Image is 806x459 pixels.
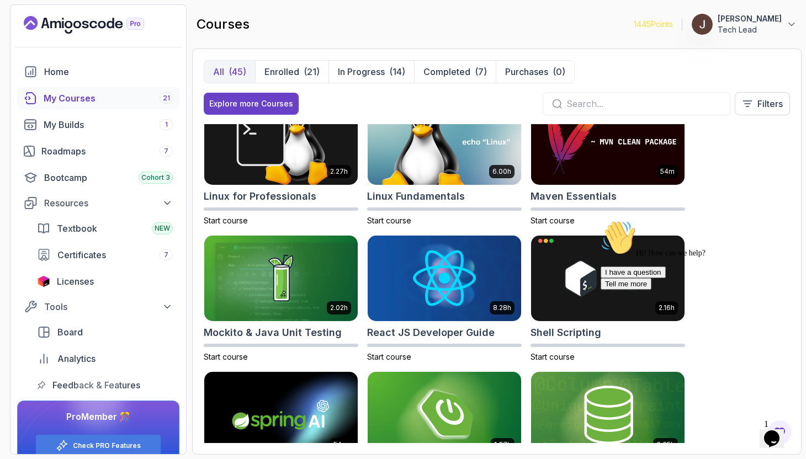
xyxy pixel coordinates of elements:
[17,87,179,109] a: courses
[4,4,40,40] img: :wave:
[691,13,797,35] button: user profile image[PERSON_NAME]Tech Lead
[656,440,675,449] p: 6.65h
[760,415,795,448] iframe: chat widget
[304,65,320,78] div: (21)
[213,65,224,78] p: All
[531,216,575,225] span: Start course
[57,352,96,365] span: Analytics
[367,352,411,361] span: Start course
[492,167,511,176] p: 6.00h
[531,352,575,361] span: Start course
[718,24,782,35] p: Tech Lead
[17,114,179,136] a: builds
[57,222,97,235] span: Textbook
[44,196,173,210] div: Resources
[255,61,328,83] button: Enrolled(21)
[757,97,783,110] p: Filters
[531,372,685,458] img: Spring Data JPA card
[553,65,565,78] div: (0)
[141,173,170,182] span: Cohort 3
[44,65,173,78] div: Home
[204,372,358,458] img: Spring AI card
[30,217,179,239] a: textbook
[531,236,685,322] img: Shell Scripting card
[73,441,141,450] a: Check PRO Features
[165,120,168,129] span: 1
[596,216,795,409] iframe: chat widget
[17,193,179,213] button: Resources
[204,216,248,225] span: Start course
[204,236,358,322] img: Mockito & Java Unit Testing card
[338,65,385,78] p: In Progress
[17,297,179,317] button: Tools
[57,325,83,339] span: Board
[330,303,348,312] p: 2.02h
[660,167,675,176] p: 54m
[368,372,521,458] img: Spring Boot for Beginners card
[634,19,673,30] p: 1445 Points
[368,99,521,185] img: Linux Fundamentals card
[4,4,203,74] div: 👋Hi! How can we help?I have a questionTell me more
[17,61,179,83] a: home
[475,65,487,78] div: (7)
[204,93,299,115] button: Explore more Courses
[17,167,179,189] a: bootcamp
[44,92,173,105] div: My Courses
[44,118,173,131] div: My Builds
[30,270,179,292] a: licenses
[531,325,601,340] h2: Shell Scripting
[204,352,248,361] span: Start course
[41,145,173,158] div: Roadmaps
[30,374,179,396] a: feedback
[155,224,170,233] span: NEW
[505,65,548,78] p: Purchases
[37,276,50,287] img: jetbrains icon
[44,171,173,184] div: Bootcamp
[414,61,496,83] button: Completed(7)
[163,94,170,103] span: 21
[17,140,179,162] a: roadmaps
[229,65,246,78] div: (45)
[333,440,348,449] p: 54m
[204,61,255,83] button: All(45)
[30,244,179,266] a: certificates
[531,99,685,185] img: Maven Essentials card
[35,434,161,457] button: Check PRO Features
[52,378,140,392] span: Feedback & Features
[367,325,495,340] h2: React JS Developer Guide
[164,250,168,259] span: 7
[496,61,574,83] button: Purchases(0)
[531,189,617,204] h2: Maven Essentials
[204,99,358,185] img: Linux for Professionals card
[423,65,470,78] p: Completed
[4,51,70,62] button: I have a question
[30,321,179,343] a: board
[566,97,721,110] input: Search...
[24,16,169,34] a: Landing page
[204,325,342,340] h2: Mockito & Java Unit Testing
[30,348,179,370] a: analytics
[692,14,713,35] img: user profile image
[735,92,790,115] button: Filters
[197,15,250,33] h2: courses
[493,303,511,312] p: 8.28h
[44,300,173,313] div: Tools
[57,248,106,261] span: Certificates
[367,189,465,204] h2: Linux Fundamentals
[389,65,405,78] div: (14)
[4,33,109,41] span: Hi! How can we help?
[209,98,293,109] div: Explore more Courses
[368,236,521,322] img: React JS Developer Guide card
[4,62,55,74] button: Tell me more
[718,13,782,24] p: [PERSON_NAME]
[367,216,411,225] span: Start course
[328,61,414,83] button: In Progress(14)
[330,167,348,176] p: 2.27h
[264,65,299,78] p: Enrolled
[494,440,511,449] p: 1.67h
[164,147,168,156] span: 7
[204,189,316,204] h2: Linux for Professionals
[57,275,94,288] span: Licenses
